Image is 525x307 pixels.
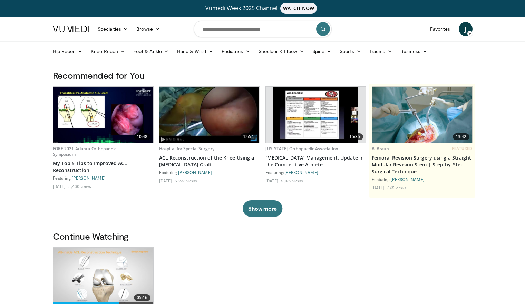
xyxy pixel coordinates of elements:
a: Business [396,45,431,58]
a: [PERSON_NAME] [391,177,425,182]
a: My Top 5 Tips to Improved ACL Reconstruction [53,160,154,174]
li: 5,236 views [175,178,197,183]
a: Hip Recon [49,45,87,58]
a: Vumedi Week 2025 ChannelWATCH NOW [54,3,471,14]
a: Trauma [365,45,397,58]
span: 12:54 [240,133,257,140]
a: ACL Reconstruction of the Knee Using a [MEDICAL_DATA] Graft [159,154,260,168]
li: 5,069 views [281,178,303,183]
a: [PERSON_NAME] [284,170,318,175]
a: Sports [336,45,365,58]
a: [MEDICAL_DATA] Management: Update in the Competitive Athlete [265,154,366,168]
img: e164ed33-4cd5-4f55-bba5-2dda9750c2d5.620x360_q85_upscale.jpg [159,87,260,143]
a: [PERSON_NAME] [72,175,106,180]
span: 10:48 [134,133,150,140]
button: Show more [243,200,282,217]
a: 10:48 [53,87,153,143]
a: Spine [308,45,336,58]
a: Knee Recon [87,45,129,58]
li: [DATE] [265,178,280,183]
img: VuMedi Logo [53,26,89,32]
span: WATCH NOW [280,3,317,14]
a: 13:42 [372,87,472,143]
a: J [459,22,473,36]
a: Foot & Ankle [129,45,173,58]
h3: Continue Watching [53,231,473,242]
span: FEATURED [452,146,472,151]
div: Featuring: [265,170,366,175]
div: Featuring: [53,175,154,181]
li: 5,430 views [68,183,91,189]
h3: Recommended for You [53,70,473,81]
input: Search topics, interventions [194,21,332,37]
a: 15:35 [266,87,366,143]
a: 12:54 [159,87,260,143]
li: [DATE] [159,178,174,183]
div: Featuring: [159,170,260,175]
a: Hospital for Special Surgery [159,146,214,152]
img: be17064e-b8f3-44e1-9114-0e89f126bbe4.620x360_q85_upscale.jpg [53,248,153,304]
span: 05:16 [134,294,150,301]
img: 4275ad52-8fa6-4779-9598-00e5d5b95857.620x360_q85_upscale.jpg [372,87,472,143]
img: 96c4158f-fd48-4bc2-8582-bbc5b241b729.620x360_q85_upscale.jpg [273,87,358,143]
a: B. Braun [372,146,389,152]
a: Shoulder & Elbow [254,45,308,58]
a: Favorites [426,22,455,36]
a: Browse [132,22,164,36]
a: 05:16 [53,248,153,304]
a: Femoral Revision Surgery using a Straight Modular Revision Stem | Step-by-Step Surgical Technique [372,154,473,175]
a: FORE 2021 Atlanta Orthopaedic Symposium [53,146,116,157]
span: 15:35 [347,133,363,140]
a: [US_STATE] Orthopaedic Association [265,146,339,152]
li: 365 views [387,185,406,190]
span: 13:42 [453,133,469,140]
div: Featuring: [372,176,473,182]
a: Specialties [94,22,133,36]
img: 0fb2c3ec-f67f-46a7-b15d-4d73a0bd1fb9.620x360_q85_upscale.jpg [53,87,153,143]
li: [DATE] [53,183,68,189]
a: Hand & Wrist [173,45,217,58]
a: Pediatrics [217,45,254,58]
li: [DATE] [372,185,387,190]
a: [PERSON_NAME] [178,170,212,175]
